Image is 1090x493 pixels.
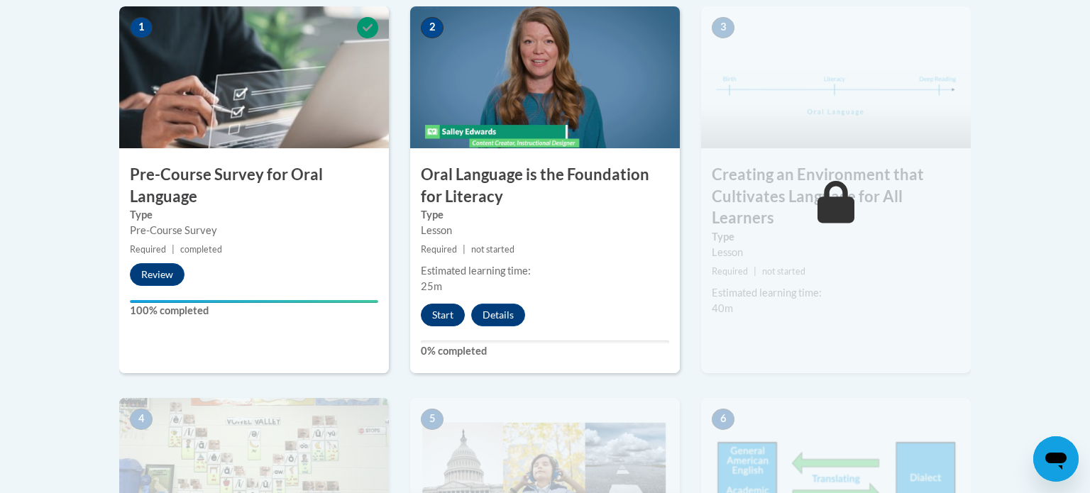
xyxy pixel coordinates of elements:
h3: Oral Language is the Foundation for Literacy [410,164,680,208]
span: | [463,244,466,255]
div: Your progress [130,300,378,303]
label: Type [712,229,960,245]
span: 5 [421,409,444,430]
span: | [754,266,756,277]
button: Details [471,304,525,326]
h3: Pre-Course Survey for Oral Language [119,164,389,208]
label: 100% completed [130,303,378,318]
span: Required [130,244,166,255]
span: 2 [421,17,444,38]
span: 3 [712,17,734,38]
button: Review [130,263,185,286]
img: Course Image [410,6,680,148]
div: Estimated learning time: [712,285,960,301]
img: Course Image [701,6,971,148]
div: Pre-Course Survey [130,223,378,238]
span: Required [421,244,457,255]
span: not started [762,266,805,277]
label: Type [130,207,378,223]
span: 40m [712,302,733,314]
span: | [172,244,175,255]
div: Lesson [712,245,960,260]
label: 0% completed [421,343,669,359]
span: 6 [712,409,734,430]
label: Type [421,207,669,223]
img: Course Image [119,6,389,148]
span: 25m [421,280,442,292]
button: Start [421,304,465,326]
span: not started [471,244,514,255]
h3: Creating an Environment that Cultivates Language for All Learners [701,164,971,229]
span: completed [180,244,222,255]
div: Estimated learning time: [421,263,669,279]
iframe: Button to launch messaging window [1033,436,1079,482]
span: 4 [130,409,153,430]
div: Lesson [421,223,669,238]
span: 1 [130,17,153,38]
span: Required [712,266,748,277]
